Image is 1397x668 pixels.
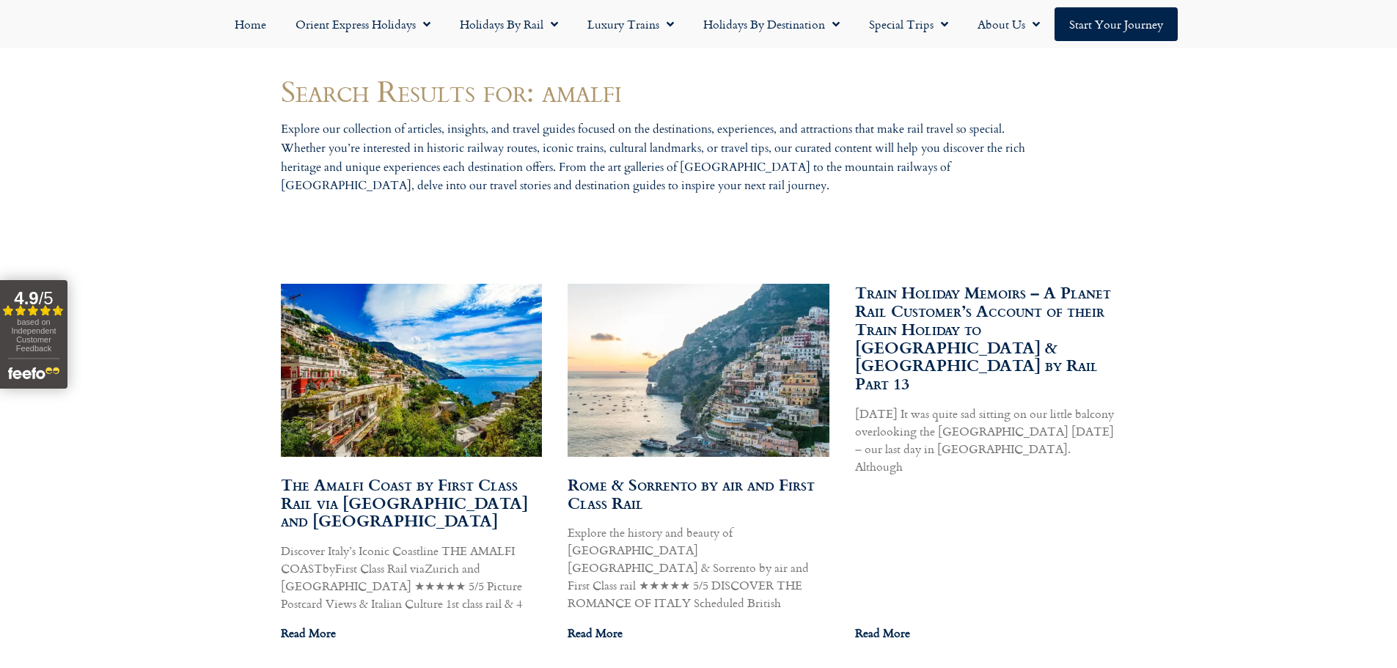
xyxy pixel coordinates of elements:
p: Discover Italy’s Iconic Coastline THE AMALFI COASTbyFirst Class Rail viaZurich and [GEOGRAPHIC_DA... [281,542,543,612]
a: Read more about Train Holiday Memoirs – A Planet Rail Customer’s Account of their Train Holiday t... [855,624,910,642]
p: Explore the history and beauty of [GEOGRAPHIC_DATA] [GEOGRAPHIC_DATA] & Sorrento by air and First... [568,524,829,612]
a: Holidays by Destination [689,7,854,41]
a: Luxury Trains [573,7,689,41]
nav: Menu [7,7,1390,41]
a: Read more about Rome & Sorrento by air and First Class Rail [568,624,623,642]
a: Rome & Sorrento by air and First Class Rail [568,472,815,515]
a: Home [220,7,281,41]
a: Orient Express Holidays [281,7,445,41]
a: Train Holiday Memoirs – A Planet Rail Customer’s Account of their Train Holiday to [GEOGRAPHIC_DA... [855,280,1111,395]
a: Holidays by Rail [445,7,573,41]
a: Special Trips [854,7,963,41]
h1: Search Results for: amalfi [281,76,1117,106]
p: [DATE] It was quite sad sitting on our little balcony overlooking the [GEOGRAPHIC_DATA] [DATE] – ... [855,405,1117,475]
a: About Us [963,7,1055,41]
a: Start your Journey [1055,7,1178,41]
p: Explore our collection of articles, insights, and travel guides focused on the destinations, expe... [281,120,1044,195]
a: The Amalfi Coast by First Class Rail via [GEOGRAPHIC_DATA] and [GEOGRAPHIC_DATA] [281,472,528,533]
a: Read more about The Amalfi Coast by First Class Rail via Zurich and Montreux [281,624,336,642]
